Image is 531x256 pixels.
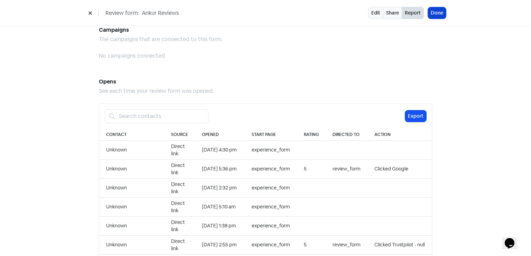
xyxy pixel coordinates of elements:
td: experience_form [245,140,297,159]
td: experience_form [245,235,297,254]
td: Clicked Google [367,159,432,178]
td: experience_form [245,159,297,178]
td: Direct link [164,140,195,159]
td: Clicked Trustpilot - null [367,235,432,254]
th: Opened [195,129,245,141]
div: See each time your review form was opened. [99,87,432,95]
td: [DATE] 5:10 am [195,197,245,216]
td: [DATE] 1:38 pm [195,216,245,235]
a: Share [383,7,402,19]
th: Source [164,129,195,141]
td: Unknown [99,216,164,235]
td: Direct link [164,178,195,197]
td: Unknown [99,235,164,254]
td: review_form [326,235,367,254]
td: Unknown [99,159,164,178]
td: [DATE] 5:36 pm [195,159,245,178]
td: 5 [297,235,326,254]
td: Unknown [99,178,164,197]
iframe: chat widget [502,228,524,249]
td: [DATE] 2:32 pm [195,178,245,197]
div: The campaigns that are connected to this form. [99,35,432,43]
td: experience_form [245,178,297,197]
td: Direct link [164,216,195,235]
td: experience_form [245,216,297,235]
button: Export [405,110,426,122]
h5: Opens [99,77,432,87]
th: Contact [99,129,164,141]
td: review_form [326,159,367,178]
th: Start page [245,129,297,141]
td: experience_form [245,197,297,216]
span: Review form: [105,9,139,17]
th: Directed to [326,129,367,141]
td: Unknown [99,197,164,216]
th: Rating [297,129,326,141]
input: Search contacts [115,109,208,123]
h5: Campaigns [99,25,432,35]
td: Direct link [164,159,195,178]
th: Action [367,129,432,141]
td: Direct link [164,235,195,254]
button: Report [402,7,424,19]
td: Unknown [99,140,164,159]
td: Direct link [164,197,195,216]
td: [DATE] 4:30 pm [195,140,245,159]
td: 5 [297,159,326,178]
div: No campaigns connected [99,52,432,60]
a: Edit [368,7,383,19]
td: [DATE] 2:55 pm [195,235,245,254]
button: Done [428,7,446,19]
